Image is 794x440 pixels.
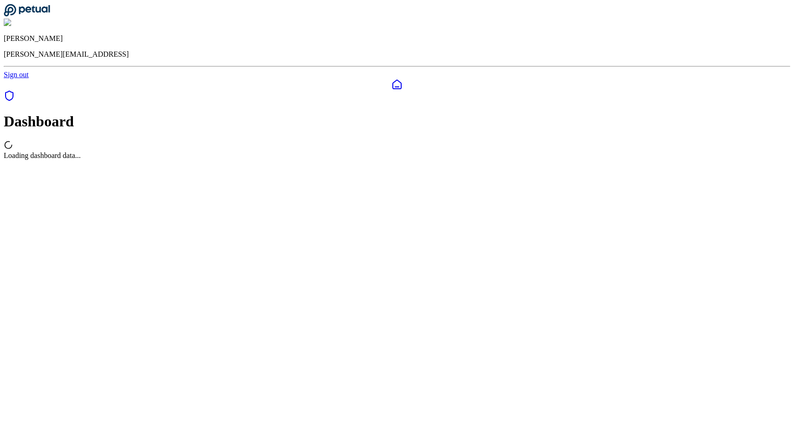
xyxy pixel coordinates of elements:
[4,34,790,43] p: [PERSON_NAME]
[4,71,29,79] a: Sign out
[4,113,790,130] h1: Dashboard
[4,95,15,103] a: SOC 1 Reports
[4,19,44,27] img: Andrew Li
[4,50,790,59] p: [PERSON_NAME][EMAIL_ADDRESS]
[4,79,790,90] a: Dashboard
[4,10,50,18] a: Go to Dashboard
[4,151,790,160] div: Loading dashboard data...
